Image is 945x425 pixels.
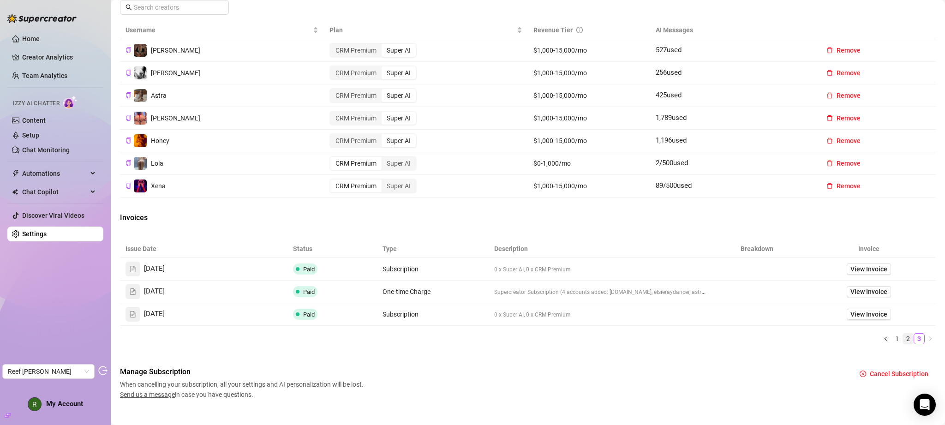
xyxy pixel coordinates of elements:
span: Revenue Tier [533,26,573,34]
span: View Invoice [850,264,887,274]
div: Open Intercom Messenger [914,394,936,416]
div: segmented control [329,156,417,171]
span: Subscription [383,265,419,273]
span: build [5,412,11,419]
span: thunderbolt [12,170,19,177]
th: AI Messages [650,21,813,39]
button: Copy Creator ID [126,69,132,76]
span: Paid [303,288,315,295]
th: Breakdown [712,240,802,258]
span: When cancelling your subscription, all your settings and AI personalization will be lost. in case... [120,379,366,400]
span: logout [98,366,108,375]
div: segmented control [329,66,417,80]
button: Remove [819,179,868,193]
button: right [925,333,936,344]
td: $0-1,000/mo [528,152,650,175]
span: right [927,336,933,341]
img: ACg8ocLY9N6-PqO_L49U1OnUdAzWH6o8bxz6_aZR6b-TA5W-12egCw=s96-c [28,398,41,411]
span: delete [826,70,833,76]
span: Remove [837,69,861,77]
a: View Invoice [847,286,891,297]
span: Astra [151,92,167,99]
a: Content [22,117,46,124]
span: Remove [837,160,861,167]
button: Copy Creator ID [126,137,132,144]
span: Remove [837,182,861,190]
span: file-text [130,266,136,272]
span: Chat Copilot [22,185,88,199]
span: 0 x Super AI, 0 x CRM Premium [494,266,571,273]
span: 425 used [656,91,682,99]
th: Description [489,240,712,258]
span: copy [126,138,132,144]
span: One-time Charge [383,288,431,295]
img: logo-BBDzfeDw.svg [7,14,77,23]
span: Manage Subscription [120,366,366,377]
button: Remove [819,111,868,126]
span: Lola [151,160,163,167]
span: file-text [130,288,136,295]
li: 3 [914,333,925,344]
div: CRM Premium [330,134,382,147]
span: Xena [151,182,166,190]
span: close-circle [860,371,866,377]
span: copy [126,160,132,166]
a: 2 [903,334,913,344]
span: Invoices [120,212,275,223]
span: Cancel Subscription [870,370,928,377]
button: Remove [819,133,868,148]
span: copy [126,183,132,189]
div: Super AI [382,89,416,102]
a: View Invoice [847,309,891,320]
td: $1,000-15,000/mo [528,62,650,84]
button: Remove [819,156,868,171]
span: [PERSON_NAME] [151,69,200,77]
img: Chat Copilot [12,189,18,195]
span: [DATE] [144,309,165,320]
span: My Account [46,400,83,408]
span: Honey [151,137,169,144]
span: copy [126,47,132,53]
td: $1,000-15,000/mo [528,84,650,107]
img: Nina [134,44,147,57]
span: left [883,336,889,341]
a: Creator Analytics [22,50,96,65]
span: 89 / 500 used [656,181,692,190]
button: Copy Creator ID [126,182,132,189]
a: Chat Monitoring [22,146,70,154]
span: Username [126,25,311,35]
img: AI Chatter [63,96,78,109]
td: $1,000-15,000/mo [528,107,650,130]
button: Copy Creator ID [126,47,132,54]
a: Settings [22,230,47,238]
a: Home [22,35,40,42]
span: delete [826,115,833,121]
button: Cancel Subscription [852,366,936,381]
span: copy [126,70,132,76]
td: 0 x Super AI, 0 x CRM Premium [489,258,712,281]
span: Subscription [383,311,419,318]
span: View Invoice [850,287,887,297]
a: Team Analytics [22,72,67,79]
li: Next Page [925,333,936,344]
td: $1,000-15,000/mo [528,130,650,152]
img: Stella [134,112,147,125]
th: Issue Date [120,240,287,258]
a: View Invoice [847,263,891,275]
span: 1,196 used [656,136,687,144]
span: Send us a message [120,391,175,398]
input: Search creators [134,2,216,12]
span: Remove [837,114,861,122]
div: segmented control [329,88,417,103]
span: delete [826,160,833,167]
span: file-text [130,311,136,317]
a: 1 [892,334,902,344]
span: [DATE] [144,263,165,275]
span: Plan [329,25,515,35]
li: Previous Page [880,333,891,344]
div: Super AI [382,44,416,57]
th: Invoice [801,240,936,258]
div: Super AI [382,134,416,147]
button: Copy Creator ID [126,160,132,167]
span: Automations [22,166,88,181]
